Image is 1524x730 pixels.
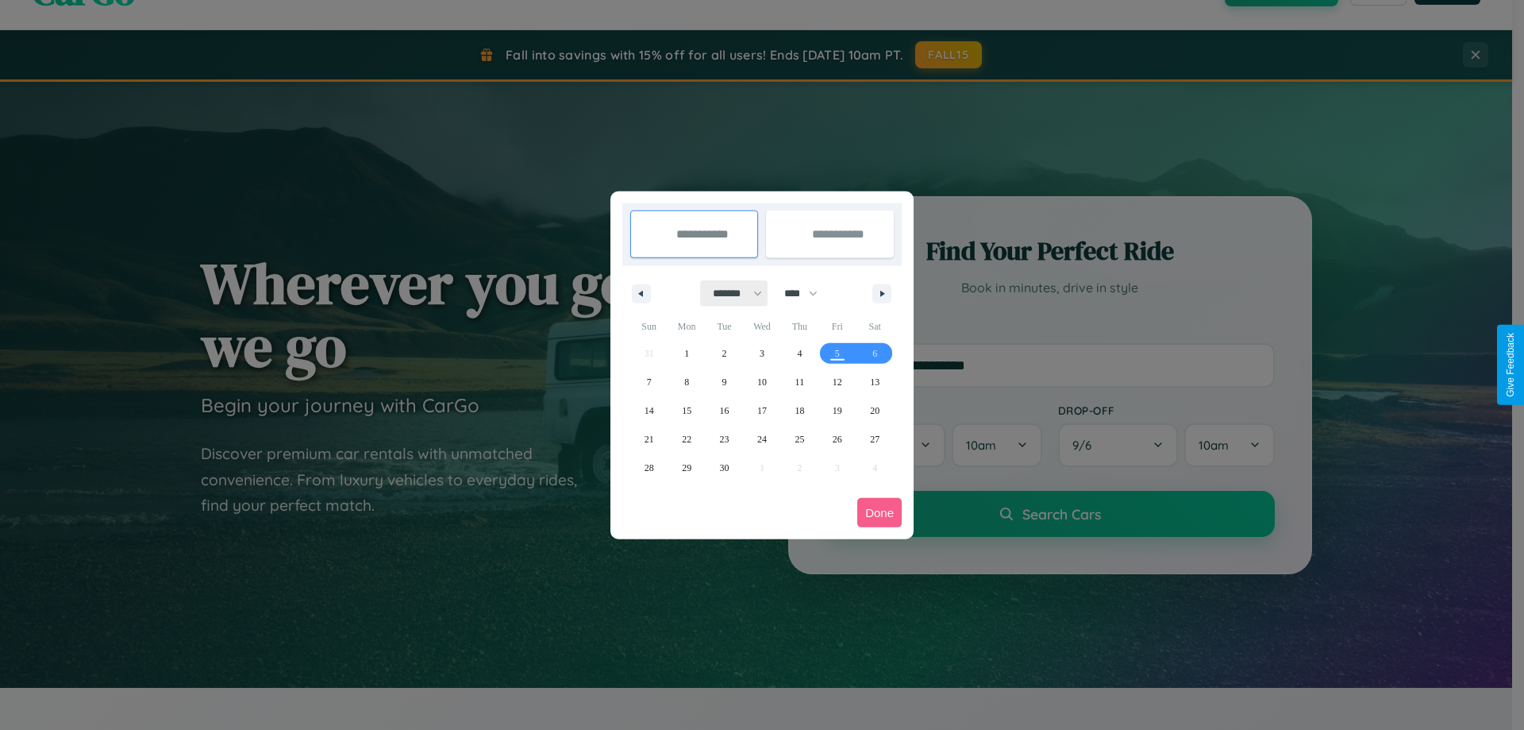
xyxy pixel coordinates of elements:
span: Thu [781,314,818,339]
span: 11 [795,368,805,396]
span: Fri [818,314,856,339]
button: 1 [668,339,705,368]
button: 14 [630,396,668,425]
button: 5 [818,339,856,368]
button: 30 [706,454,743,482]
span: 7 [647,368,652,396]
button: 12 [818,368,856,396]
span: Mon [668,314,705,339]
button: 21 [630,425,668,454]
button: 13 [856,368,894,396]
button: 15 [668,396,705,425]
span: 13 [870,368,879,396]
span: 29 [682,454,691,482]
span: 24 [757,425,767,454]
span: 27 [870,425,879,454]
button: 26 [818,425,856,454]
span: 30 [720,454,729,482]
button: 24 [743,425,780,454]
span: 3 [760,339,764,368]
span: 28 [645,454,654,482]
button: Done [857,498,902,527]
span: Sun [630,314,668,339]
span: 9 [722,368,727,396]
div: Give Feedback [1505,333,1516,397]
span: 12 [833,368,842,396]
button: 9 [706,368,743,396]
button: 20 [856,396,894,425]
span: Sat [856,314,894,339]
span: 2 [722,339,727,368]
button: 3 [743,339,780,368]
span: 1 [684,339,689,368]
span: 20 [870,396,879,425]
button: 10 [743,368,780,396]
span: 23 [720,425,729,454]
button: 2 [706,339,743,368]
button: 18 [781,396,818,425]
button: 28 [630,454,668,482]
span: 16 [720,396,729,425]
button: 7 [630,368,668,396]
span: 18 [795,396,804,425]
span: 25 [795,425,804,454]
button: 22 [668,425,705,454]
span: 6 [872,339,877,368]
button: 8 [668,368,705,396]
span: Wed [743,314,780,339]
span: 15 [682,396,691,425]
button: 17 [743,396,780,425]
span: 17 [757,396,767,425]
span: 22 [682,425,691,454]
span: 10 [757,368,767,396]
span: 19 [833,396,842,425]
button: 4 [781,339,818,368]
button: 11 [781,368,818,396]
span: 4 [797,339,802,368]
button: 23 [706,425,743,454]
button: 25 [781,425,818,454]
button: 16 [706,396,743,425]
span: 5 [835,339,840,368]
button: 19 [818,396,856,425]
span: 21 [645,425,654,454]
button: 29 [668,454,705,482]
span: 26 [833,425,842,454]
span: Tue [706,314,743,339]
button: 6 [856,339,894,368]
span: 14 [645,396,654,425]
button: 27 [856,425,894,454]
span: 8 [684,368,689,396]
